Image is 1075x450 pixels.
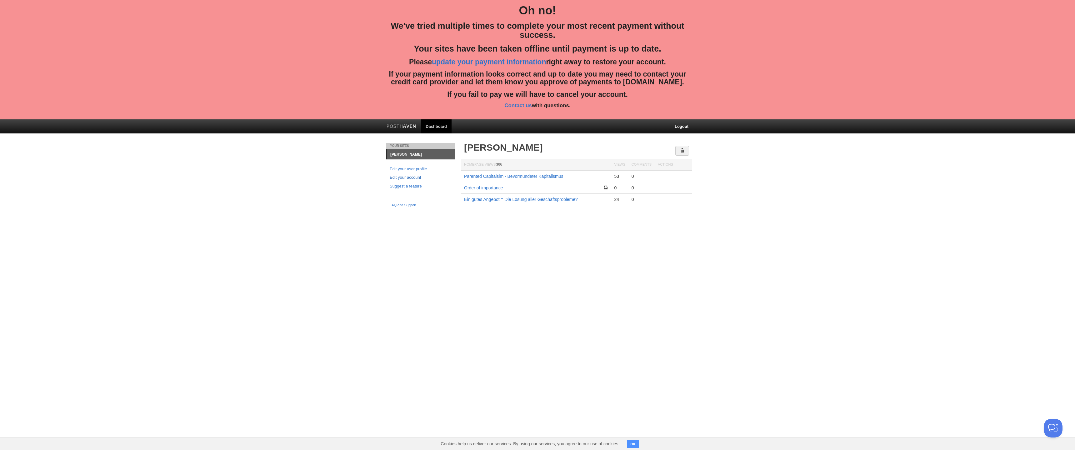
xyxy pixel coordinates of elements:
[386,143,455,149] li: Your Sites
[632,197,652,202] div: 0
[655,159,692,170] th: Actions
[434,437,626,450] span: Cookies help us deliver our services. By using our services, you agree to our use of cookies.
[504,102,532,108] a: Contact us
[390,202,451,208] a: FAQ and Support
[461,159,611,170] th: Homepage Views
[432,58,546,66] a: update your payment information
[670,119,693,133] a: Logout
[386,58,689,66] h4: Please right away to restore your account.
[614,173,625,179] div: 53
[390,183,451,190] a: Suggest a feature
[628,159,655,170] th: Comments
[387,149,455,159] a: [PERSON_NAME]
[496,162,502,167] span: 306
[464,185,503,190] a: Order of importance
[386,22,689,40] h3: We've tried multiple times to complete your most recent payment without success.
[387,124,416,129] img: Posthaven-bar
[386,44,689,54] h3: Your sites have been taken offline until payment is up to date.
[390,174,451,181] a: Edit your account
[386,70,689,86] h4: If your payment information looks correct and up to date you may need to contact your credit card...
[386,103,689,109] h5: with questions.
[464,142,543,152] a: [PERSON_NAME]
[614,185,625,191] div: 0
[1044,419,1062,437] iframe: Help Scout Beacon - Open
[632,185,652,191] div: 0
[614,197,625,202] div: 24
[627,440,639,448] button: OK
[421,119,452,133] a: Dashboard
[611,159,628,170] th: Views
[386,91,689,98] h4: If you fail to pay we will have to cancel your account.
[464,197,578,202] a: Ein gutes Angebot = Die Lösung aller Geschäftsprobleme?
[386,4,689,17] h2: Oh no!
[390,166,451,172] a: Edit your user profile
[632,173,652,179] div: 0
[464,174,563,179] a: Parented Capitalsim - Bevormundeter Kapitalismus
